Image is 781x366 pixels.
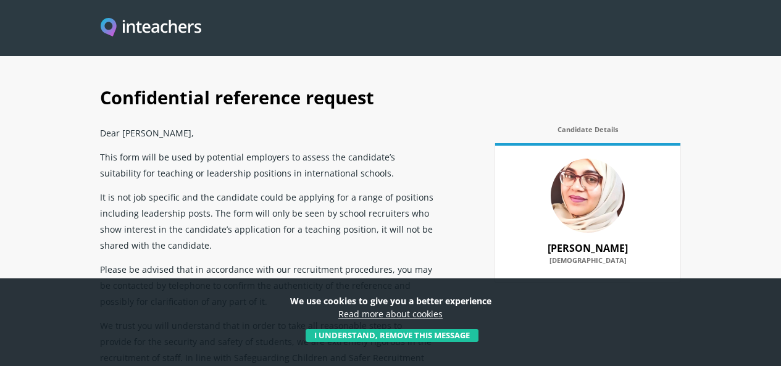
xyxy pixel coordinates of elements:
[101,18,201,38] img: Inteachers
[100,144,433,185] p: This form will be used by potential employers to assess the candidate’s suitability for teaching ...
[507,256,668,271] label: [DEMOGRAPHIC_DATA]
[100,185,433,257] p: It is not job specific and the candidate could be applying for a range of positions including lea...
[100,257,433,313] p: Please be advised that in accordance with our recruitment procedures, you may be contacted by tel...
[551,159,625,233] img: 80839
[101,18,201,38] a: Visit this site's homepage
[548,241,628,255] strong: [PERSON_NAME]
[100,120,433,144] p: Dear [PERSON_NAME],
[306,329,478,343] button: I understand, remove this message
[290,295,491,307] strong: We use cookies to give you a better experience
[495,125,680,140] label: Candidate Details
[338,308,443,320] a: Read more about cookies
[100,72,680,120] h1: Confidential reference request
